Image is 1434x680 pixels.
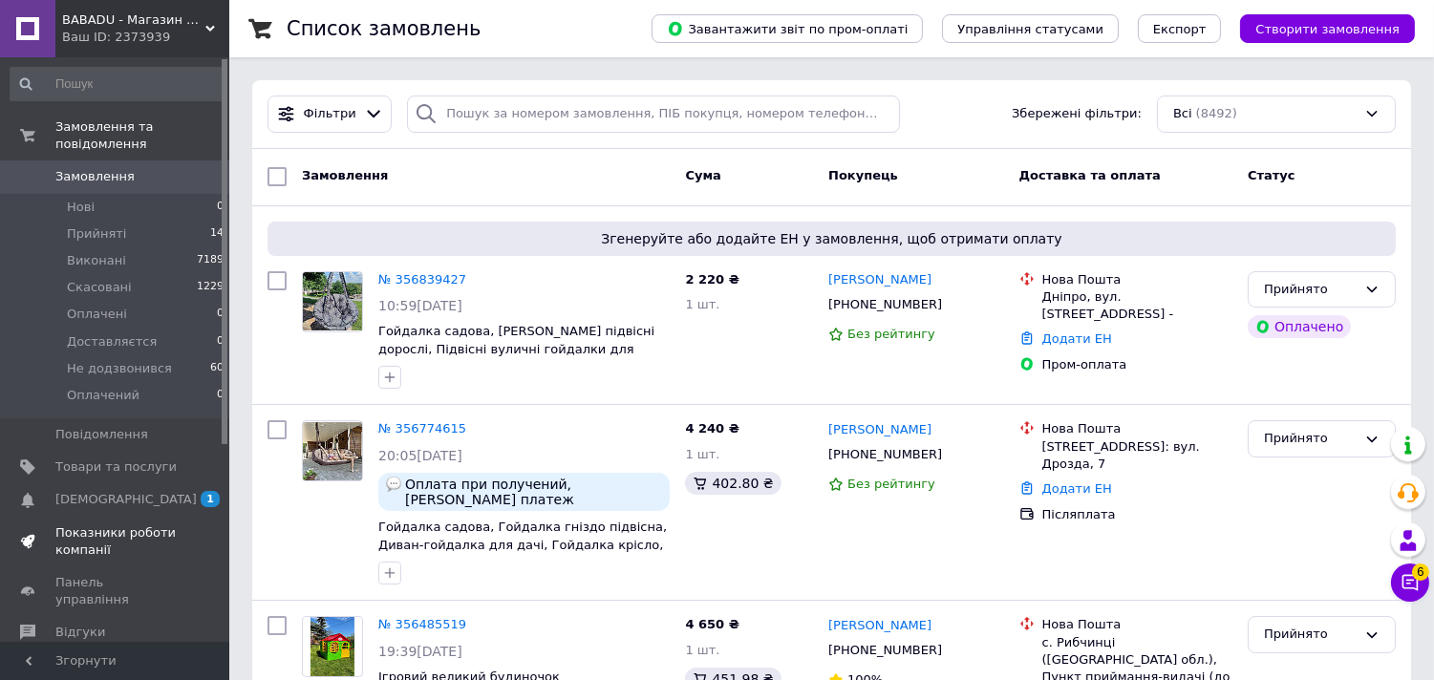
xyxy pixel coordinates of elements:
div: Нова Пошта [1042,271,1232,288]
span: 4 240 ₴ [685,421,738,436]
div: [STREET_ADDRESS]: вул. Дрозда, 7 [1042,438,1232,473]
span: Скасовані [67,279,132,296]
span: Фільтри [304,105,356,123]
a: № 356485519 [378,617,466,631]
img: Фото товару [303,422,362,480]
a: Фото товару [302,616,363,677]
div: Ваш ID: 2373939 [62,29,229,46]
a: Фото товару [302,271,363,332]
a: Додати ЕН [1042,331,1112,346]
span: [PHONE_NUMBER] [828,643,942,657]
span: Згенеруйте або додайте ЕН у замовлення, щоб отримати оплату [275,229,1388,248]
div: Прийнято [1264,280,1357,300]
a: [PERSON_NAME] [828,271,931,289]
span: Збережені фільтри: [1012,105,1142,123]
a: Фото товару [302,420,363,481]
span: Управління статусами [957,22,1103,36]
span: Доставляєтся [67,333,157,351]
span: [DEMOGRAPHIC_DATA] [55,491,197,508]
span: Відгуки [55,624,105,641]
span: [PHONE_NUMBER] [828,297,942,311]
img: :speech_balloon: [386,477,401,492]
span: 7189 [197,252,224,269]
div: Прийнято [1264,429,1357,449]
span: 0 [217,199,224,216]
div: Пром-оплата [1042,356,1232,373]
a: Створити замовлення [1221,21,1415,35]
span: Створити замовлення [1255,22,1400,36]
img: Фото товару [303,272,362,330]
div: Прийнято [1264,625,1357,645]
span: 19:39[DATE] [378,644,462,659]
span: 0 [217,306,224,323]
span: Статус [1248,168,1295,182]
span: Замовлення та повідомлення [55,118,229,153]
div: Нова Пошта [1042,616,1232,633]
span: Без рейтингу [847,477,935,491]
button: Експорт [1138,14,1222,43]
h1: Список замовлень [287,17,481,40]
span: Експорт [1153,22,1207,36]
span: 6 [1412,563,1429,581]
span: Нові [67,199,95,216]
button: Завантажити звіт по пром-оплаті [652,14,923,43]
div: 402.80 ₴ [685,472,781,495]
span: Замовлення [55,168,135,185]
input: Пошук [10,67,225,101]
span: (8492) [1196,106,1237,120]
input: Пошук за номером замовлення, ПІБ покупця, номером телефону, Email, номером накладної [407,96,900,133]
button: Створити замовлення [1240,14,1415,43]
span: Оплата при получений, [PERSON_NAME] платеж [405,477,662,507]
span: Cума [685,168,720,182]
span: Товари та послуги [55,458,177,476]
span: Завантажити звіт по пром-оплаті [667,20,908,37]
span: Не додзвонився [67,360,172,377]
span: 4 650 ₴ [685,617,738,631]
a: № 356774615 [378,421,466,436]
a: Додати ЕН [1042,481,1112,496]
a: Гойдалка садова, Гойдалка гніздо підвісна, Диван-гойдалка для дачі, Гойдалка крісло, навантаження... [378,520,667,569]
span: 1 шт. [685,643,719,657]
button: Чат з покупцем6 [1391,563,1429,602]
span: Повідомлення [55,426,148,443]
span: 1 шт. [685,297,719,311]
span: Всі [1173,105,1192,123]
span: 14 [210,225,224,243]
span: 0 [217,333,224,351]
span: Оплачені [67,306,127,323]
span: BABADU - Магазин ТРЕНДОВИХ товарів для дому та саду [62,11,205,29]
span: Без рейтингу [847,327,935,341]
span: Прийняті [67,225,126,243]
div: Оплачено [1248,315,1351,338]
span: Покупець [828,168,898,182]
div: Післяплата [1042,506,1232,523]
span: Показники роботи компанії [55,524,177,559]
span: [PHONE_NUMBER] [828,447,942,461]
div: Нова Пошта [1042,420,1232,437]
a: Гойдалка садова, [PERSON_NAME] підвісні дорослі, Підвісні вуличні гойдалки для дітей, [PERSON_NAM... [378,324,654,373]
span: 10:59[DATE] [378,298,462,313]
span: Замовлення [302,168,388,182]
span: 1 [201,491,220,507]
img: Фото товару [310,617,355,676]
button: Управління статусами [942,14,1119,43]
a: № 356839427 [378,272,466,287]
a: [PERSON_NAME] [828,617,931,635]
span: Виконані [67,252,126,269]
span: Доставка та оплата [1019,168,1161,182]
span: 2 220 ₴ [685,272,738,287]
span: 0 [217,387,224,404]
span: 20:05[DATE] [378,448,462,463]
a: [PERSON_NAME] [828,421,931,439]
span: Оплачений [67,387,139,404]
div: Дніпро, вул. [STREET_ADDRESS] - [1042,288,1232,323]
span: 60 [210,360,224,377]
span: Панель управління [55,574,177,608]
span: 1229 [197,279,224,296]
span: 1 шт. [685,447,719,461]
